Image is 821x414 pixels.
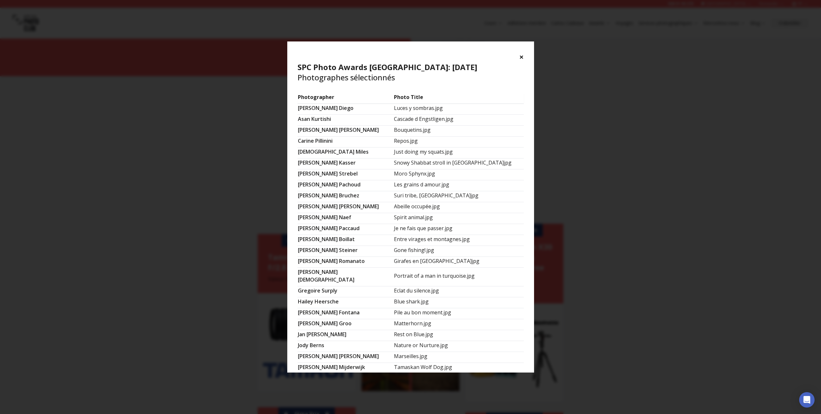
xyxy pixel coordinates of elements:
td: [PERSON_NAME] [PERSON_NAME] [298,125,394,136]
td: Girafes en [GEOGRAPHIC_DATA]jpg [394,256,524,267]
td: Jan [PERSON_NAME] [298,330,394,341]
td: [PERSON_NAME] Kasser [298,158,394,169]
td: Nature or Nurture.jpg [394,341,524,352]
td: [PERSON_NAME] [PERSON_NAME] [298,202,394,213]
td: Photo Title [394,93,524,104]
td: Je ne fais que passer.jpg [394,224,524,235]
td: Moro Sphynx.jpg [394,169,524,180]
td: Spirit animal.jpg [394,213,524,224]
button: × [519,52,524,62]
td: asan kurtishi [298,114,394,125]
td: [DEMOGRAPHIC_DATA] Miles [298,147,394,158]
td: [PERSON_NAME] Paccaud [298,224,394,235]
b: SPC Photo Awards [GEOGRAPHIC_DATA]: [DATE] [298,62,477,72]
td: Rest on Blue.jpg [394,330,524,341]
td: Bouquetins.jpg [394,125,524,136]
td: [PERSON_NAME] Boillat [298,235,394,246]
td: [PERSON_NAME] Mijderwijk [298,363,394,373]
td: Snowy Shabbat stroll in [GEOGRAPHIC_DATA]jpg [394,158,524,169]
td: [PERSON_NAME] Strebel [298,169,394,180]
td: Photographer [298,93,394,104]
td: [PERSON_NAME] Diego [298,104,394,114]
td: [PERSON_NAME] Naef [298,213,394,224]
td: Tamaskan Wolf Dog.jpg [394,363,524,373]
td: [PERSON_NAME] Steiner [298,246,394,256]
td: Entre virages et montagnes.jpg [394,235,524,246]
td: [PERSON_NAME] Romanato [298,256,394,267]
td: [PERSON_NAME] Fontana [298,308,394,319]
td: jody berns [298,341,394,352]
td: Marseilles.jpg [394,352,524,363]
td: Abeille occupée.jpg [394,202,524,213]
td: Cascade d Engstligen.jpg [394,114,524,125]
td: Gone fishing!.jpg [394,246,524,256]
td: Hailey Heersche [298,297,394,308]
td: [PERSON_NAME] Pachoud [298,180,394,191]
td: [PERSON_NAME] [PERSON_NAME] [298,352,394,363]
td: Carine Pillinini [298,136,394,147]
td: Portrait of a man in turquoise.jpg [394,267,524,286]
td: Les grains d amour.jpg [394,180,524,191]
td: Eclat du silence.jpg [394,286,524,297]
td: [PERSON_NAME] Bruchez [298,191,394,202]
td: Pile au bon moment.jpg [394,308,524,319]
td: Just doing my squats.jpg [394,147,524,158]
td: Repos.jpg [394,136,524,147]
h4: Photographes sélectionnés [298,62,524,83]
td: [PERSON_NAME] Groo [298,319,394,330]
td: [PERSON_NAME] [DEMOGRAPHIC_DATA] [298,267,394,286]
td: Matterhorn.jpg [394,319,524,330]
td: Gregoire Surply [298,286,394,297]
td: Suri tribe, [GEOGRAPHIC_DATA]jpg [394,191,524,202]
div: Open Intercom Messenger [799,392,815,408]
td: Luces y sombras.jpg [394,104,524,114]
td: Blue shark.jpg [394,297,524,308]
